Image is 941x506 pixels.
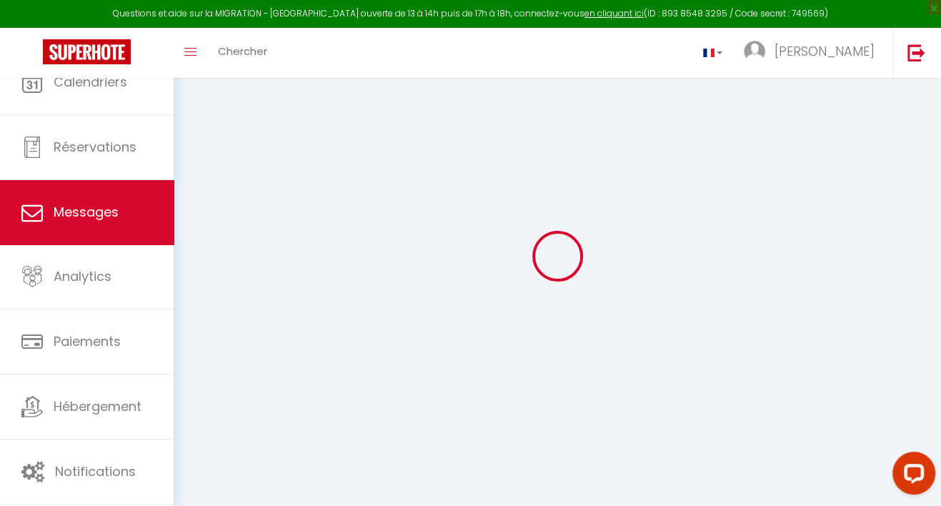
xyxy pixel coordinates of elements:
span: Analytics [54,267,111,285]
span: Réservations [54,138,136,156]
img: logout [907,44,925,61]
a: en cliquant ici [584,7,644,19]
span: Messages [54,203,119,221]
span: [PERSON_NAME] [775,42,875,60]
span: Calendriers [54,73,127,91]
span: Notifications [55,462,136,480]
span: Chercher [218,44,267,59]
img: Super Booking [43,39,131,64]
a: Chercher [207,28,278,78]
a: ... [PERSON_NAME] [733,28,892,78]
iframe: LiveChat chat widget [881,446,941,506]
span: Hébergement [54,397,141,415]
span: Paiements [54,332,121,350]
img: ... [744,41,765,62]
